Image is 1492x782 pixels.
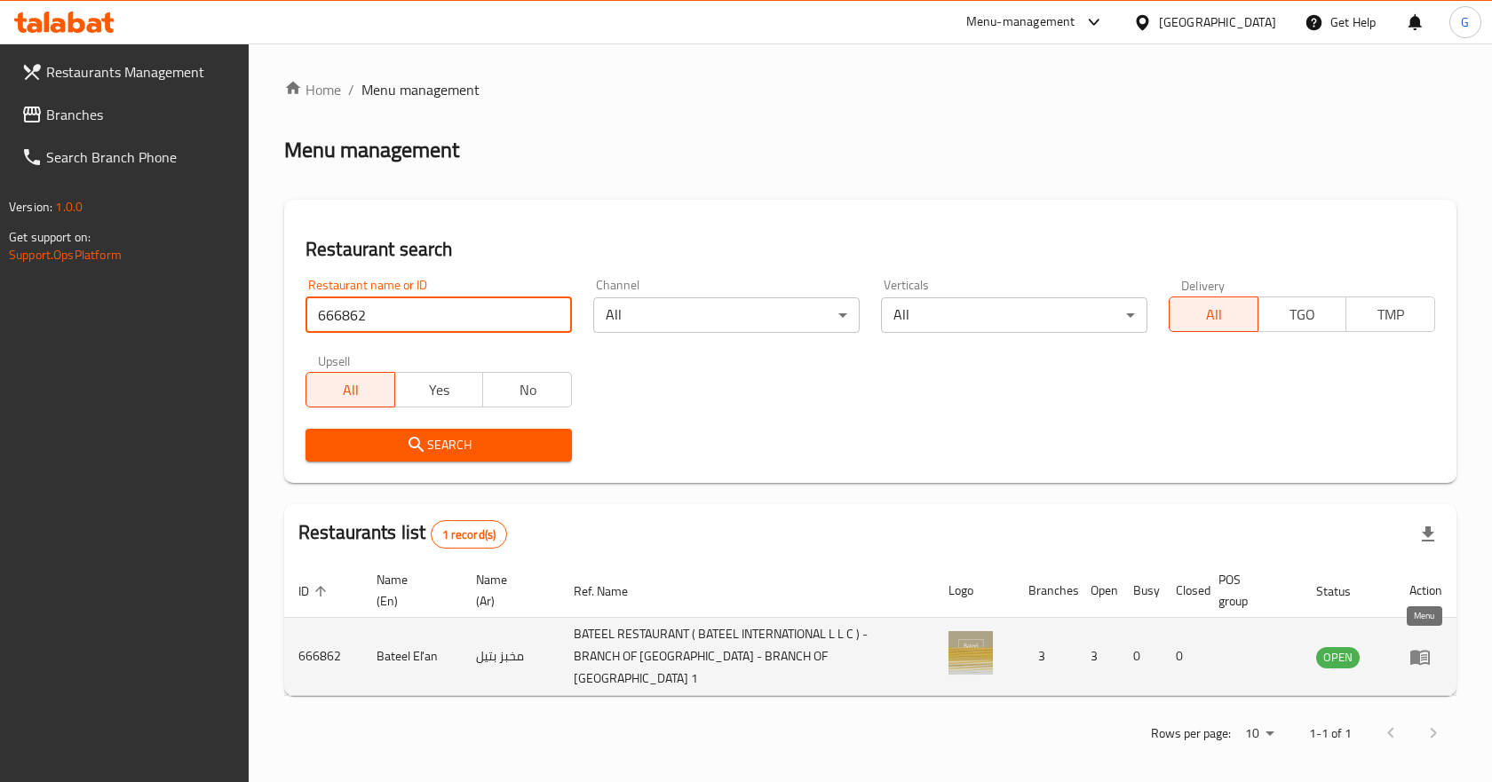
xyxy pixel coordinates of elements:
[55,195,83,218] span: 1.0.0
[284,564,1456,696] table: enhanced table
[431,520,508,549] div: Total records count
[1181,279,1226,291] label: Delivery
[377,569,440,612] span: Name (En)
[298,519,507,549] h2: Restaurants list
[1345,296,1435,332] button: TMP
[1162,618,1204,696] td: 0
[966,12,1075,33] div: Menu-management
[1076,564,1119,618] th: Open
[9,243,122,266] a: Support.OpsPlatform
[1169,296,1258,332] button: All
[46,104,235,125] span: Branches
[881,297,1147,333] div: All
[7,93,250,136] a: Branches
[1119,618,1162,696] td: 0
[1162,564,1204,618] th: Closed
[490,377,565,403] span: No
[7,51,250,93] a: Restaurants Management
[9,225,91,249] span: Get support on:
[482,372,572,407] button: No
[306,429,572,462] button: Search
[1316,647,1360,667] span: OPEN
[1076,618,1119,696] td: 3
[361,79,480,100] span: Menu management
[306,297,572,333] input: Search for restaurant name or ID..
[1119,564,1162,618] th: Busy
[348,79,354,100] li: /
[284,79,341,100] a: Home
[1461,12,1469,32] span: G
[948,631,993,675] img: Bateel El'an
[298,581,332,602] span: ID
[1266,302,1340,328] span: TGO
[1316,647,1360,668] div: OPEN
[318,354,351,367] label: Upsell
[1309,723,1352,745] p: 1-1 of 1
[362,618,462,696] td: Bateel El'an
[1238,721,1281,747] div: Rows per page:
[306,236,1435,263] h2: Restaurant search
[284,618,362,696] td: 666862
[394,372,484,407] button: Yes
[1159,12,1276,32] div: [GEOGRAPHIC_DATA]
[9,195,52,218] span: Version:
[306,372,395,407] button: All
[574,581,651,602] span: Ref. Name
[934,564,1014,618] th: Logo
[1218,569,1281,612] span: POS group
[284,136,459,164] h2: Menu management
[7,136,250,178] a: Search Branch Phone
[1014,618,1076,696] td: 3
[1353,302,1428,328] span: TMP
[1151,723,1231,745] p: Rows per page:
[1395,564,1456,618] th: Action
[1407,513,1449,556] div: Export file
[476,569,539,612] span: Name (Ar)
[593,297,860,333] div: All
[320,434,558,456] span: Search
[462,618,560,696] td: مخبز بتيل
[432,526,507,543] span: 1 record(s)
[284,79,1456,100] nav: breadcrumb
[1014,564,1076,618] th: Branches
[559,618,934,696] td: BATEEL RESTAURANT ( BATEEL INTERNATIONAL L L C ) - BRANCH OF [GEOGRAPHIC_DATA] - BRANCH OF [GEOGR...
[1316,581,1374,602] span: Status
[1258,296,1347,332] button: TGO
[313,377,388,403] span: All
[46,146,235,168] span: Search Branch Phone
[46,61,235,83] span: Restaurants Management
[1177,302,1251,328] span: All
[402,377,477,403] span: Yes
